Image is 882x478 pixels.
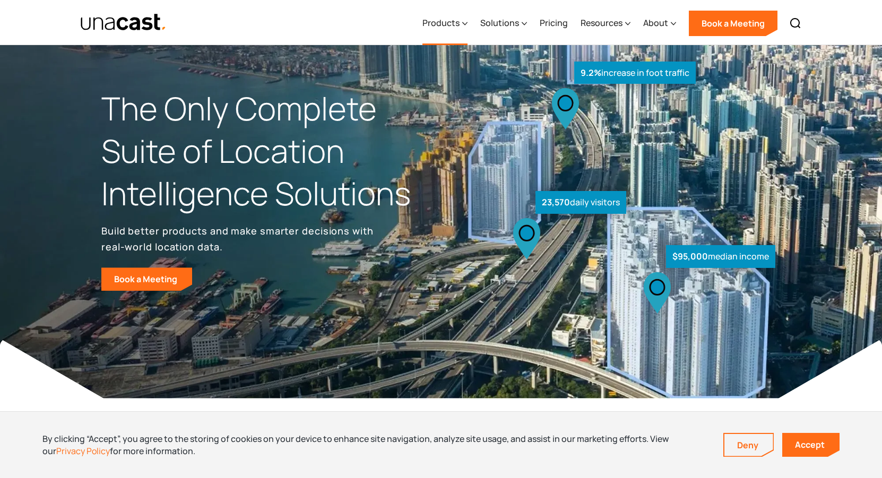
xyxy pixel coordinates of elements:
[789,17,802,30] img: Search icon
[80,13,167,32] img: Unacast text logo
[535,191,626,214] div: daily visitors
[422,2,468,45] div: Products
[666,245,775,268] div: median income
[480,16,519,29] div: Solutions
[480,2,527,45] div: Solutions
[581,67,601,79] strong: 9.2%
[574,62,696,84] div: increase in foot traffic
[56,445,110,457] a: Privacy Policy
[422,16,460,29] div: Products
[581,2,630,45] div: Resources
[581,16,622,29] div: Resources
[672,250,708,262] strong: $95,000
[101,267,192,291] a: Book a Meeting
[540,2,568,45] a: Pricing
[101,88,441,214] h1: The Only Complete Suite of Location Intelligence Solutions
[643,2,676,45] div: About
[101,223,377,255] p: Build better products and make smarter decisions with real-world location data.
[782,433,840,457] a: Accept
[80,13,167,32] a: home
[42,433,707,457] div: By clicking “Accept”, you agree to the storing of cookies on your device to enhance site navigati...
[643,16,668,29] div: About
[542,196,570,208] strong: 23,570
[689,11,777,36] a: Book a Meeting
[724,434,773,456] a: Deny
